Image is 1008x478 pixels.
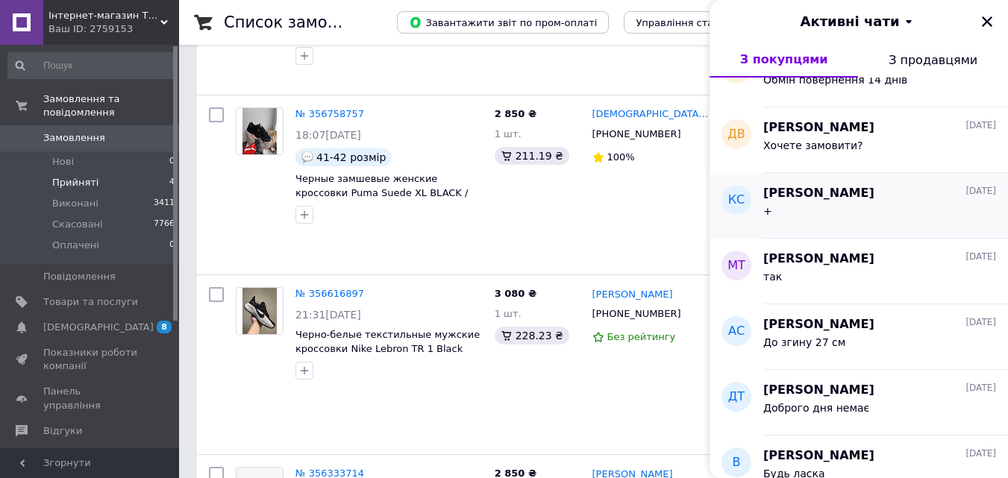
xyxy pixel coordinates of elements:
[763,74,907,86] span: Обмін повернення 14 днів
[43,424,82,438] span: Відгуки
[495,327,569,345] div: 228.23 ₴
[154,218,175,231] span: 7766
[858,42,1008,78] button: З продавцями
[316,151,386,163] span: 41-42 розмір
[889,53,977,67] span: З продавцями
[763,139,863,151] span: Хочете замовити?
[52,197,98,210] span: Виконані
[710,370,1008,435] button: ДТ[PERSON_NAME][DATE]Доброго дня немає
[169,239,175,252] span: 0
[169,176,175,189] span: 4
[242,288,278,334] img: Фото товару
[48,22,179,36] div: Ваш ID: 2759153
[763,271,782,283] span: так
[43,385,138,412] span: Панель управління
[154,197,175,210] span: 3411
[763,119,874,136] span: [PERSON_NAME]
[295,309,361,321] span: 21:31[DATE]
[727,257,745,274] span: МТ
[52,155,74,169] span: Нові
[301,151,313,163] img: :speech_balloon:
[242,108,278,154] img: Фото товару
[733,454,741,471] span: В
[965,119,996,132] span: [DATE]
[710,173,1008,239] button: КС[PERSON_NAME][DATE]+
[495,128,522,139] span: 1 шт.
[409,16,597,29] span: Завантажити звіт по пром-оплаті
[710,304,1008,370] button: АС[PERSON_NAME][DATE]До згину 27 см
[751,12,966,31] button: Активні чати
[763,185,874,202] span: [PERSON_NAME]
[592,128,681,139] span: [PHONE_NUMBER]
[236,287,284,335] a: Фото товару
[965,185,996,198] span: [DATE]
[52,239,99,252] span: Оплачені
[7,52,176,79] input: Пошук
[624,11,762,34] button: Управління статусами
[728,192,745,209] span: КС
[965,447,996,460] span: [DATE]
[763,336,845,348] span: До згину 27 см
[710,239,1008,304] button: МТ[PERSON_NAME][DATE]так
[740,52,828,66] span: З покупцями
[592,288,673,302] a: [PERSON_NAME]
[224,13,375,31] h1: Список замовлень
[495,308,522,319] span: 1 шт.
[495,108,536,119] span: 2 850 ₴
[43,270,116,283] span: Повідомлення
[763,402,869,414] span: Доброго дня немає
[592,107,711,122] a: [DEMOGRAPHIC_DATA][PERSON_NAME]
[43,295,138,309] span: Товари та послуги
[43,321,154,334] span: [DEMOGRAPHIC_DATA]
[800,12,899,31] span: Активні чати
[295,173,478,212] a: Черные замшевые женские кроссовки Puma Suede XL BLACK / Демисезонные кеды Пума Сьюд ХЛ
[636,17,750,28] span: Управління статусами
[763,382,874,399] span: [PERSON_NAME]
[48,9,160,22] span: Інтернет-магазин TOP KROSS
[728,389,745,406] span: ДТ
[710,42,858,78] button: З покупцями
[495,147,569,165] div: 211.19 ₴
[607,331,676,342] span: Без рейтингу
[236,107,284,155] a: Фото товару
[43,346,138,373] span: Показники роботи компанії
[727,126,745,143] span: ДВ
[763,251,874,268] span: [PERSON_NAME]
[295,108,364,119] a: № 356758757
[43,92,179,119] span: Замовлення та повідомлення
[965,382,996,394] span: [DATE]
[978,13,996,31] button: Закрити
[763,205,772,217] span: +
[965,316,996,329] span: [DATE]
[495,288,536,299] span: 3 080 ₴
[607,151,635,163] span: 100%
[710,107,1008,173] button: ДВ[PERSON_NAME][DATE]Хочете замовити?
[728,323,745,340] span: АС
[763,316,874,333] span: [PERSON_NAME]
[397,11,609,34] button: Завантажити звіт по пром-оплаті
[295,129,361,141] span: 18:07[DATE]
[592,308,681,319] span: [PHONE_NUMBER]
[52,218,103,231] span: Скасовані
[52,176,98,189] span: Прийняті
[43,131,105,145] span: Замовлення
[295,288,364,299] a: № 356616897
[763,447,874,465] span: [PERSON_NAME]
[169,155,175,169] span: 0
[157,321,172,333] span: 8
[295,329,481,382] a: Черно-белые текстильные мужские кроссовки Nike Lebron TR 1 Black Grey Демисезонные Найк Леброн ТР 1
[965,251,996,263] span: [DATE]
